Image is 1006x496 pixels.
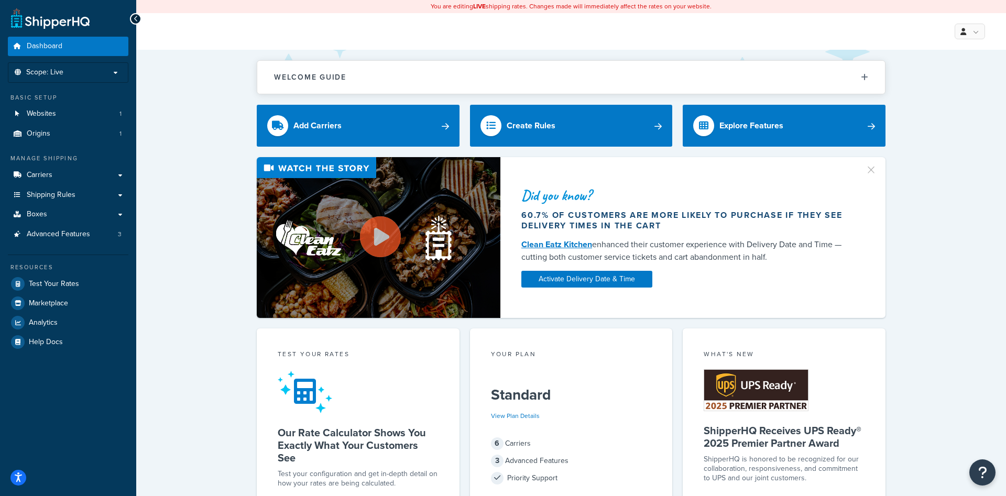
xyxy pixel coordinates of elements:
div: Explore Features [719,118,783,133]
a: Clean Eatz Kitchen [521,238,592,250]
span: Shipping Rules [27,191,75,200]
span: 6 [491,437,504,450]
div: Resources [8,263,128,272]
a: Dashboard [8,37,128,56]
div: Did you know? [521,188,852,203]
div: Carriers [491,436,652,451]
div: 60.7% of customers are more likely to purchase if they see delivery times in the cart [521,210,852,231]
a: Test Your Rates [8,274,128,293]
span: Marketplace [29,299,68,308]
h5: ShipperHQ Receives UPS Ready® 2025 Premier Partner Award [704,424,865,449]
span: 3 [491,455,504,467]
div: Test your rates [278,349,439,361]
a: Boxes [8,205,128,224]
li: Advanced Features [8,225,128,244]
span: Test Your Rates [29,280,79,289]
img: Video thumbnail [257,157,500,318]
div: Advanced Features [491,454,652,468]
div: Basic Setup [8,93,128,102]
button: Open Resource Center [969,459,996,486]
a: View Plan Details [491,411,540,421]
li: Origins [8,124,128,144]
b: LIVE [473,2,486,11]
h5: Standard [491,387,652,403]
h5: Our Rate Calculator Shows You Exactly What Your Customers See [278,426,439,464]
a: Help Docs [8,333,128,351]
span: Scope: Live [26,68,63,77]
a: Create Rules [470,105,673,147]
li: Websites [8,104,128,124]
a: Carriers [8,166,128,185]
div: What's New [704,349,865,361]
div: Priority Support [491,471,652,486]
span: Websites [27,109,56,118]
a: Add Carriers [257,105,460,147]
span: 3 [118,230,122,239]
span: Dashboard [27,42,62,51]
div: Add Carriers [293,118,342,133]
span: Boxes [27,210,47,219]
a: Advanced Features3 [8,225,128,244]
span: 1 [119,129,122,138]
div: enhanced their customer experience with Delivery Date and Time — cutting both customer service ti... [521,238,852,263]
div: Create Rules [507,118,555,133]
div: Your Plan [491,349,652,361]
div: Manage Shipping [8,154,128,163]
button: Welcome Guide [257,61,885,94]
span: Carriers [27,171,52,180]
a: Websites1 [8,104,128,124]
span: Analytics [29,318,58,327]
p: ShipperHQ is honored to be recognized for our collaboration, responsiveness, and commitment to UP... [704,455,865,483]
span: Help Docs [29,338,63,347]
div: Test your configuration and get in-depth detail on how your rates are being calculated. [278,469,439,488]
span: Advanced Features [27,230,90,239]
h2: Welcome Guide [274,73,346,81]
a: Analytics [8,313,128,332]
span: Origins [27,129,50,138]
a: Explore Features [683,105,885,147]
span: 1 [119,109,122,118]
a: Activate Delivery Date & Time [521,271,652,288]
a: Shipping Rules [8,185,128,205]
a: Marketplace [8,294,128,313]
a: Origins1 [8,124,128,144]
